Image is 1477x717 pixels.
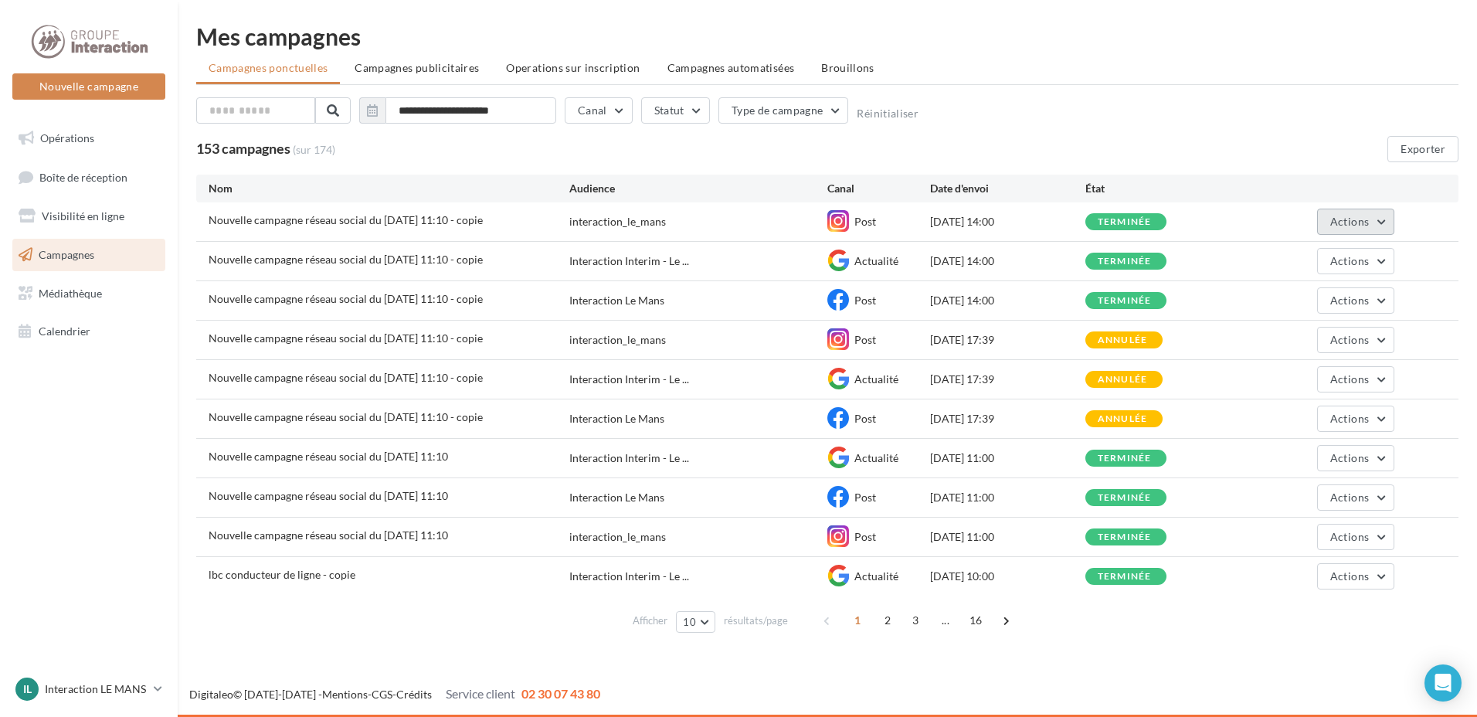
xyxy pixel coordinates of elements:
[854,451,898,464] span: Actualité
[39,325,90,338] span: Calendrier
[933,608,958,633] span: ...
[854,372,898,386] span: Actualité
[854,530,876,543] span: Post
[293,142,335,158] span: (sur 174)
[39,286,102,299] span: Médiathèque
[1330,372,1369,386] span: Actions
[12,73,165,100] button: Nouvelle campagne
[930,214,1085,229] div: [DATE] 14:00
[930,411,1085,426] div: [DATE] 17:39
[1424,664,1462,702] div: Open Intercom Messenger
[569,372,689,387] span: Interaction Interim - Le ...
[569,529,666,545] div: interaction_le_mans
[1330,294,1369,307] span: Actions
[930,253,1085,269] div: [DATE] 14:00
[1098,532,1152,542] div: terminée
[209,181,569,196] div: Nom
[9,161,168,194] a: Boîte de réception
[39,248,94,261] span: Campagnes
[189,688,233,701] a: Digitaleo
[1317,484,1394,511] button: Actions
[718,97,849,124] button: Type de campagne
[569,293,664,308] div: Interaction Le Mans
[45,681,148,697] p: Interaction LE MANS
[209,410,483,423] span: Nouvelle campagne réseau social du 17-07-2025 11:10 - copie
[9,277,168,310] a: Médiathèque
[209,528,448,542] span: Nouvelle campagne réseau social du 17-07-2025 11:10
[1330,569,1369,583] span: Actions
[827,181,930,196] div: Canal
[667,61,795,74] span: Campagnes automatisées
[209,568,355,581] span: lbc conducteur de ligne - copie
[372,688,392,701] a: CGS
[854,412,876,425] span: Post
[209,489,448,502] span: Nouvelle campagne réseau social du 17-07-2025 11:10
[569,253,689,269] span: Interaction Interim - Le ...
[209,371,483,384] span: Nouvelle campagne réseau social du 17-07-2025 11:10 - copie
[1317,445,1394,471] button: Actions
[569,569,689,584] span: Interaction Interim - Le ...
[209,450,448,463] span: Nouvelle campagne réseau social du 17-07-2025 11:10
[1317,563,1394,590] button: Actions
[1317,524,1394,550] button: Actions
[1098,493,1152,503] div: terminée
[12,675,165,704] a: IL Interaction LE MANS
[1330,215,1369,228] span: Actions
[209,253,483,266] span: Nouvelle campagne réseau social du 17-07-2025 11:10 - copie
[1330,412,1369,425] span: Actions
[903,608,928,633] span: 3
[9,239,168,271] a: Campagnes
[1098,296,1152,306] div: terminée
[854,215,876,228] span: Post
[1330,491,1369,504] span: Actions
[569,490,664,505] div: Interaction Le Mans
[446,686,515,701] span: Service client
[1317,366,1394,392] button: Actions
[930,293,1085,308] div: [DATE] 14:00
[189,688,600,701] span: © [DATE]-[DATE] - - -
[565,97,633,124] button: Canal
[569,450,689,466] span: Interaction Interim - Le ...
[845,608,870,633] span: 1
[930,372,1085,387] div: [DATE] 17:39
[209,292,483,305] span: Nouvelle campagne réseau social du 17-07-2025 11:10 - copie
[42,209,124,223] span: Visibilité en ligne
[854,294,876,307] span: Post
[196,140,290,157] span: 153 campagnes
[1330,530,1369,543] span: Actions
[930,450,1085,466] div: [DATE] 11:00
[1317,287,1394,314] button: Actions
[854,569,898,583] span: Actualité
[1317,406,1394,432] button: Actions
[9,315,168,348] a: Calendrier
[1098,217,1152,227] div: terminée
[676,611,715,633] button: 10
[9,200,168,233] a: Visibilité en ligne
[1330,254,1369,267] span: Actions
[569,181,827,196] div: Audience
[1098,572,1152,582] div: terminée
[930,569,1085,584] div: [DATE] 10:00
[569,411,664,426] div: Interaction Le Mans
[1330,451,1369,464] span: Actions
[641,97,710,124] button: Statut
[521,686,600,701] span: 02 30 07 43 80
[1317,248,1394,274] button: Actions
[683,616,696,628] span: 10
[633,613,667,628] span: Afficher
[506,61,640,74] span: Operations sur inscription
[196,25,1458,48] div: Mes campagnes
[963,608,989,633] span: 16
[930,490,1085,505] div: [DATE] 11:00
[209,331,483,345] span: Nouvelle campagne réseau social du 17-07-2025 11:10 - copie
[569,214,666,229] div: interaction_le_mans
[40,131,94,144] span: Opérations
[9,122,168,155] a: Opérations
[355,61,479,74] span: Campagnes publicitaires
[1098,375,1147,385] div: annulée
[1098,414,1147,424] div: annulée
[930,332,1085,348] div: [DATE] 17:39
[854,491,876,504] span: Post
[322,688,368,701] a: Mentions
[39,170,127,183] span: Boîte de réception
